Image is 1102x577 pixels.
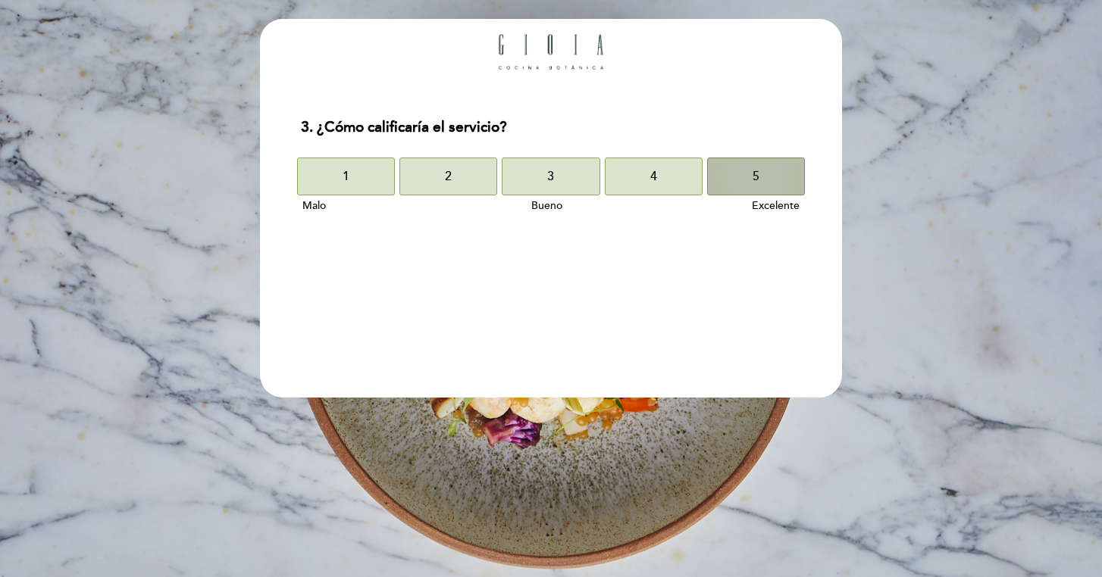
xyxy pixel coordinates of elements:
div: 3. ¿Cómo calificaría el servicio? [289,109,812,146]
span: 3 [547,155,554,198]
img: header_1683901255.png [498,34,604,70]
span: Malo [302,199,326,212]
span: 4 [650,155,657,198]
span: Bueno [531,199,562,212]
button: 1 [297,158,395,195]
button: 5 [707,158,805,195]
span: 5 [753,155,759,198]
span: 1 [343,155,349,198]
button: 2 [399,158,497,195]
span: 2 [445,155,452,198]
button: 4 [605,158,703,195]
span: Excelente [752,199,800,212]
button: 3 [502,158,600,195]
